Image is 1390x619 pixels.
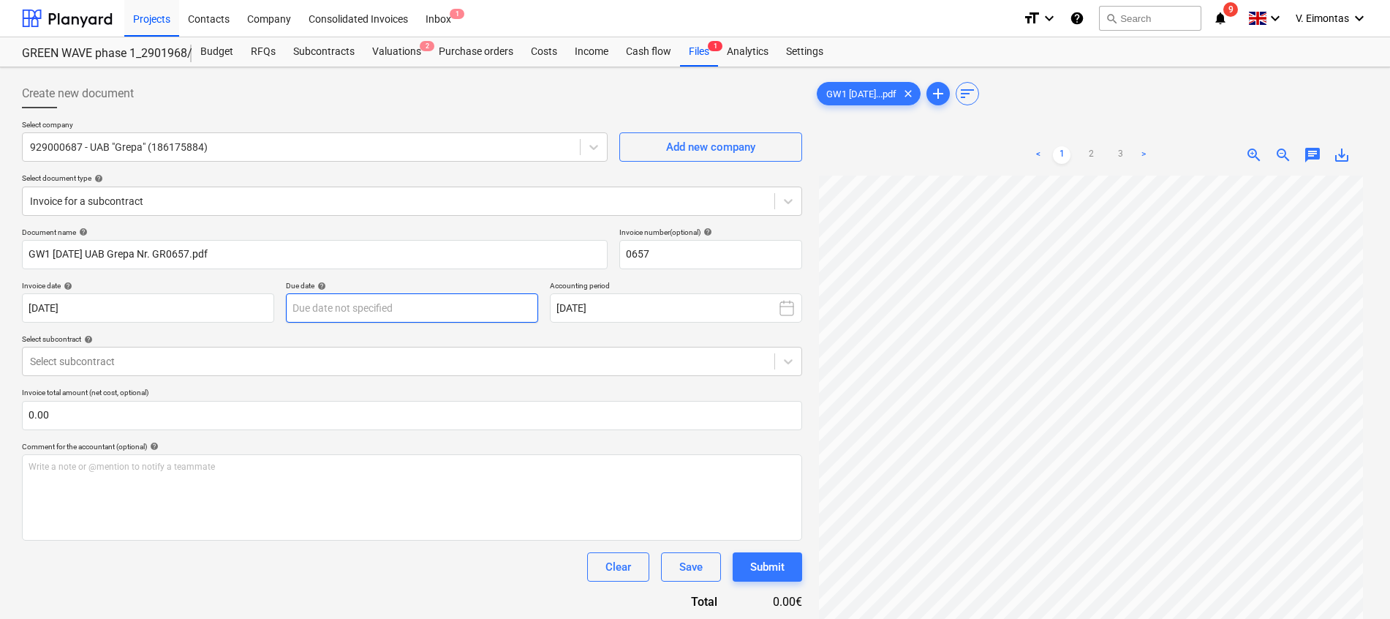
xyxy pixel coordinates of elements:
i: keyboard_arrow_down [1040,10,1058,27]
i: keyboard_arrow_down [1351,10,1368,27]
span: help [700,228,712,236]
a: Analytics [718,37,777,67]
div: Invoice number (optional) [619,228,802,237]
button: Clear [587,552,649,582]
div: Due date [286,281,538,290]
span: 1 [708,41,722,51]
span: Create new document [22,85,134,102]
span: search [1106,12,1117,24]
i: keyboard_arrow_down [1266,10,1284,27]
a: RFQs [242,37,284,67]
div: GREEN WAVE phase 1_2901968/2901969/2901972 [22,46,174,61]
a: Budget [192,37,242,67]
button: Save [661,552,721,582]
div: Comment for the accountant (optional) [22,442,802,451]
div: Submit [750,558,785,577]
a: Cash flow [617,37,680,67]
span: help [61,282,72,290]
span: GW1 [DATE]...pdf [817,89,905,100]
input: Due date not specified [286,293,538,323]
span: chat [1304,146,1321,164]
a: Files1 [680,37,718,67]
span: help [91,174,103,183]
input: Document name [22,240,608,269]
a: Settings [777,37,832,67]
div: Document name [22,228,608,237]
a: Income [566,37,617,67]
a: Valuations2 [363,37,430,67]
div: Invoice date [22,281,274,290]
i: format_size [1023,10,1040,27]
div: Save [679,558,703,577]
div: Add new company [666,138,755,157]
div: Valuations [363,37,430,67]
span: help [147,442,159,451]
span: sort [959,85,976,102]
p: Accounting period [550,281,802,293]
input: Invoice date not specified [22,293,274,323]
a: Previous page [1030,146,1047,164]
span: zoom_in [1245,146,1263,164]
button: Search [1099,6,1201,31]
span: 9 [1223,2,1238,17]
a: Page 3 [1111,146,1129,164]
a: Page 1 is your current page [1053,146,1070,164]
span: help [314,282,326,290]
i: notifications [1213,10,1228,27]
a: Purchase orders [430,37,522,67]
a: Subcontracts [284,37,363,67]
span: add [929,85,947,102]
p: Select company [22,120,608,132]
span: save_alt [1333,146,1351,164]
span: 2 [420,41,434,51]
iframe: Chat Widget [1317,549,1390,619]
span: help [81,335,93,344]
span: help [76,228,88,236]
div: Clear [605,558,631,577]
div: Total [612,593,741,610]
div: 0.00€ [741,593,802,610]
div: Select document type [22,173,802,183]
i: Knowledge base [1070,10,1084,27]
a: Costs [522,37,566,67]
input: Invoice total amount (net cost, optional) [22,401,802,430]
a: Next page [1135,146,1152,164]
button: [DATE] [550,293,802,323]
a: Page 2 [1082,146,1100,164]
button: Submit [733,552,802,582]
span: clear [899,85,917,102]
div: GW1 [DATE]...pdf [817,82,921,105]
button: Add new company [619,132,802,162]
span: zoom_out [1274,146,1292,164]
input: Invoice number [619,240,802,269]
div: Select subcontract [22,334,802,344]
div: Files [680,37,718,67]
span: 1 [450,9,464,19]
p: Invoice total amount (net cost, optional) [22,388,802,400]
span: V. Eimontas [1296,12,1349,24]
